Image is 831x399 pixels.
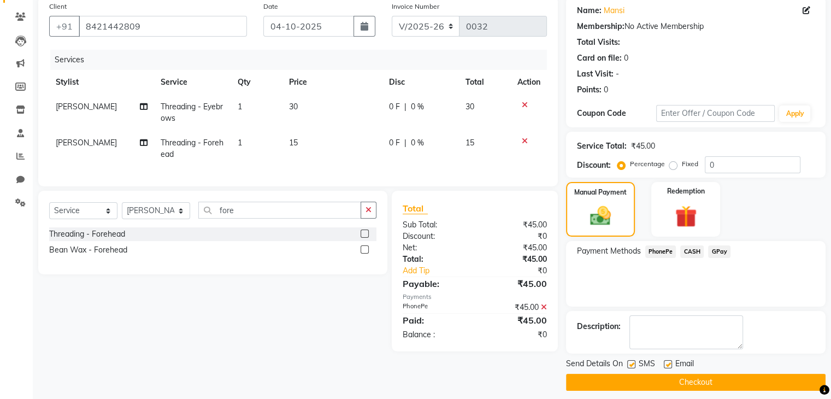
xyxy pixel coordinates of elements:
[604,5,624,16] a: Mansi
[682,159,698,169] label: Fixed
[616,68,619,80] div: -
[656,105,775,122] input: Enter Offer / Coupon Code
[475,254,555,265] div: ₹45.00
[475,277,555,290] div: ₹45.00
[382,70,459,95] th: Disc
[394,302,475,313] div: PhonePe
[577,37,620,48] div: Total Visits:
[584,204,617,228] img: _cash.svg
[577,21,624,32] div: Membership:
[198,202,361,219] input: Search or Scan
[577,108,656,119] div: Coupon Code
[779,105,810,122] button: Apply
[392,2,439,11] label: Invoice Number
[403,292,547,302] div: Payments
[394,329,475,341] div: Balance :
[667,186,705,196] label: Redemption
[577,245,641,257] span: Payment Methods
[475,219,555,231] div: ₹45.00
[394,277,475,290] div: Payable:
[154,70,231,95] th: Service
[411,137,424,149] span: 0 %
[49,228,125,240] div: Threading - Forehead
[680,245,704,258] span: CASH
[404,137,406,149] span: |
[631,140,655,152] div: ₹45.00
[289,138,298,148] span: 15
[511,70,547,95] th: Action
[577,21,815,32] div: No Active Membership
[50,50,555,70] div: Services
[161,102,223,123] span: Threading - Eyebrows
[56,102,117,112] span: [PERSON_NAME]
[289,102,298,112] span: 30
[566,374,826,391] button: Checkout
[577,68,614,80] div: Last Visit:
[238,138,242,148] span: 1
[488,265,555,277] div: ₹0
[394,219,475,231] div: Sub Total:
[475,242,555,254] div: ₹45.00
[577,84,602,96] div: Points:
[566,358,623,372] span: Send Details On
[675,358,694,372] span: Email
[79,16,247,37] input: Search by Name/Mobile/Email/Code
[394,231,475,242] div: Discount:
[708,245,730,258] span: GPay
[238,102,242,112] span: 1
[49,16,80,37] button: +91
[645,245,676,258] span: PhonePe
[577,52,622,64] div: Card on file:
[394,242,475,254] div: Net:
[389,101,400,113] span: 0 F
[263,2,278,11] label: Date
[577,321,621,332] div: Description:
[577,160,611,171] div: Discount:
[403,203,428,214] span: Total
[475,329,555,341] div: ₹0
[604,84,608,96] div: 0
[465,138,474,148] span: 15
[475,314,555,327] div: ₹45.00
[465,102,474,112] span: 30
[668,203,704,230] img: _gift.svg
[394,254,475,265] div: Total:
[577,5,602,16] div: Name:
[56,138,117,148] span: [PERSON_NAME]
[49,2,67,11] label: Client
[49,70,154,95] th: Stylist
[624,52,628,64] div: 0
[459,70,511,95] th: Total
[389,137,400,149] span: 0 F
[475,231,555,242] div: ₹0
[475,302,555,313] div: ₹45.00
[231,70,282,95] th: Qty
[630,159,665,169] label: Percentage
[404,101,406,113] span: |
[282,70,382,95] th: Price
[577,140,627,152] div: Service Total:
[411,101,424,113] span: 0 %
[49,244,127,256] div: Bean Wax - Forehead
[161,138,223,159] span: Threading - Forehead
[394,314,475,327] div: Paid:
[639,358,655,372] span: SMS
[574,187,627,197] label: Manual Payment
[394,265,488,277] a: Add Tip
